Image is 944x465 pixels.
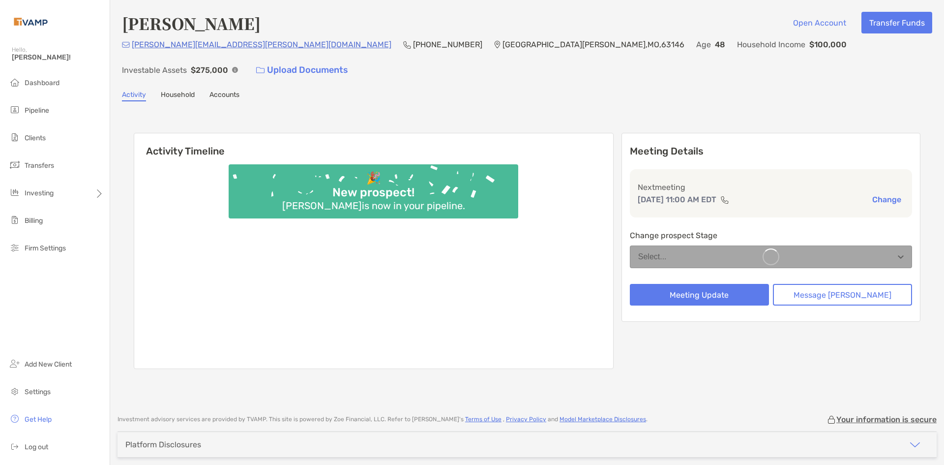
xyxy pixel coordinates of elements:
[209,91,239,101] a: Accounts
[256,67,265,74] img: button icon
[125,440,201,449] div: Platform Disclosures
[9,76,21,88] img: dashboard icon
[161,91,195,101] a: Household
[25,388,51,396] span: Settings
[696,38,711,51] p: Age
[12,53,104,62] span: [PERSON_NAME]!
[122,12,261,34] h4: [PERSON_NAME]
[494,41,501,49] img: Location Icon
[134,133,613,157] h6: Activity Timeline
[630,229,912,242] p: Change prospect Stage
[25,244,66,252] span: Firm Settings
[232,67,238,73] img: Info Icon
[9,214,21,226] img: billing icon
[25,79,59,87] span: Dashboard
[630,145,912,157] p: Meeting Details
[413,38,482,51] p: [PHONE_NUMBER]
[9,186,21,198] img: investing icon
[25,360,72,369] span: Add New Client
[9,242,21,253] img: firm-settings icon
[715,38,725,51] p: 48
[465,416,501,423] a: Terms of Use
[25,106,49,115] span: Pipeline
[25,415,52,424] span: Get Help
[9,159,21,171] img: transfers icon
[9,104,21,116] img: pipeline icon
[12,4,50,39] img: Zoe Logo
[9,358,21,370] img: add_new_client icon
[9,131,21,143] img: clients icon
[773,284,912,306] button: Message [PERSON_NAME]
[861,12,932,33] button: Transfer Funds
[630,284,769,306] button: Meeting Update
[502,38,684,51] p: [GEOGRAPHIC_DATA][PERSON_NAME] , MO , 63146
[869,194,904,205] button: Change
[737,38,805,51] p: Household Income
[560,416,646,423] a: Model Marketplace Disclosures
[250,60,354,81] a: Upload Documents
[809,38,847,51] p: $100,000
[25,134,46,142] span: Clients
[9,413,21,425] img: get-help icon
[9,385,21,397] img: settings icon
[836,415,937,424] p: Your information is secure
[25,217,43,225] span: Billing
[785,12,854,33] button: Open Account
[191,64,228,76] p: $275,000
[403,41,411,49] img: Phone Icon
[362,171,385,186] div: 🎉
[638,181,904,193] p: Next meeting
[25,161,54,170] span: Transfers
[118,416,648,423] p: Investment advisory services are provided by TVAMP . This site is powered by Zoe Financial, LLC. ...
[122,91,146,101] a: Activity
[909,439,921,451] img: icon arrow
[9,440,21,452] img: logout icon
[122,42,130,48] img: Email Icon
[25,189,54,197] span: Investing
[132,38,391,51] p: [PERSON_NAME][EMAIL_ADDRESS][PERSON_NAME][DOMAIN_NAME]
[122,64,187,76] p: Investable Assets
[278,200,469,212] div: [PERSON_NAME] is now in your pipeline.
[25,443,48,451] span: Log out
[328,186,418,200] div: New prospect!
[506,416,546,423] a: Privacy Policy
[720,196,729,204] img: communication type
[638,193,716,206] p: [DATE] 11:00 AM EDT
